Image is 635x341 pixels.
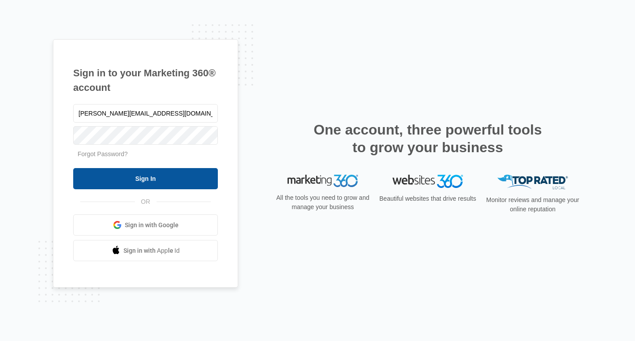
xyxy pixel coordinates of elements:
img: Marketing 360 [288,175,358,187]
p: Beautiful websites that drive results [378,194,477,203]
span: Sign in with Apple Id [123,246,180,255]
input: Sign In [73,168,218,189]
a: Sign in with Apple Id [73,240,218,261]
span: Sign in with Google [125,221,179,230]
p: All the tools you need to grow and manage your business [273,193,372,212]
a: Forgot Password? [78,150,128,157]
a: Sign in with Google [73,214,218,236]
img: Websites 360 [392,175,463,187]
h1: Sign in to your Marketing 360® account [73,66,218,95]
h2: One account, three powerful tools to grow your business [311,121,545,156]
span: OR [135,197,157,206]
input: Email [73,104,218,123]
img: Top Rated Local [497,175,568,189]
p: Monitor reviews and manage your online reputation [483,195,582,214]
